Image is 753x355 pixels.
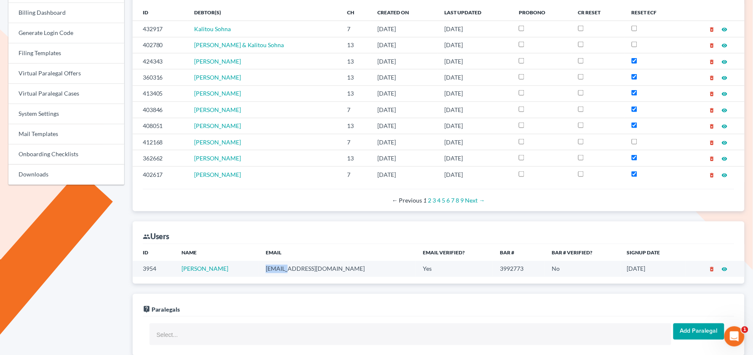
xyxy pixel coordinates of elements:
[194,90,241,97] a: [PERSON_NAME]
[673,323,724,340] input: Add Paralegal
[722,156,728,162] i: visibility
[433,197,436,204] a: Page 3
[194,41,284,48] a: [PERSON_NAME] & Kalitou Sohna
[722,140,728,146] i: visibility
[722,106,728,113] a: visibility
[371,53,438,69] td: [DATE]
[709,41,715,48] a: delete_forever
[133,21,187,37] td: 432917
[8,84,124,104] a: Virtual Paralegal Cases
[371,118,438,134] td: [DATE]
[709,107,715,113] i: delete_forever
[371,134,438,150] td: [DATE]
[438,118,512,134] td: [DATE]
[259,261,416,277] td: [EMAIL_ADDRESS][DOMAIN_NAME]
[722,172,728,178] i: visibility
[722,75,728,81] i: visibility
[194,122,241,129] span: [PERSON_NAME]
[709,140,715,146] i: delete_forever
[194,25,231,32] a: Kalitou Sohna
[742,326,748,333] span: 1
[143,232,170,242] div: Users
[133,134,187,150] td: 412168
[709,43,715,48] i: delete_forever
[722,59,728,65] i: visibility
[143,233,150,241] i: group
[512,4,571,21] th: ProBono
[133,85,187,101] td: 413405
[438,166,512,182] td: [DATE]
[259,244,416,261] th: Email
[340,4,371,21] th: Ch
[722,122,728,129] a: visibility
[461,197,464,204] a: Page 9
[438,197,441,204] a: Page 4
[424,197,427,204] em: Page 1
[340,85,371,101] td: 13
[709,171,715,178] a: delete_forever
[8,23,124,43] a: Generate Login Code
[340,150,371,166] td: 13
[545,244,620,261] th: Bar # Verified?
[722,139,728,146] a: visibility
[709,58,715,65] a: delete_forever
[722,58,728,65] a: visibility
[447,197,450,204] a: Page 6
[709,91,715,97] i: delete_forever
[709,265,715,272] a: delete_forever
[620,244,686,261] th: Signup Date
[8,3,124,23] a: Billing Dashboard
[8,124,124,144] a: Mail Templates
[133,244,175,261] th: ID
[371,166,438,182] td: [DATE]
[371,4,438,21] th: Created On
[722,41,728,48] a: visibility
[194,155,241,162] a: [PERSON_NAME]
[709,74,715,81] a: delete_forever
[340,134,371,150] td: 7
[620,261,686,277] td: [DATE]
[709,156,715,162] i: delete_forever
[438,69,512,85] td: [DATE]
[709,106,715,113] a: delete_forever
[722,265,728,272] a: visibility
[133,118,187,134] td: 408051
[194,106,241,113] a: [PERSON_NAME]
[438,53,512,69] td: [DATE]
[416,261,493,277] td: Yes
[371,150,438,166] td: [DATE]
[416,244,493,261] th: Email Verified?
[194,139,241,146] a: [PERSON_NAME]
[428,197,432,204] a: Page 2
[133,37,187,53] td: 402780
[340,166,371,182] td: 7
[451,197,455,204] a: Page 7
[371,102,438,118] td: [DATE]
[722,107,728,113] i: visibility
[722,155,728,162] a: visibility
[371,21,438,37] td: [DATE]
[340,69,371,85] td: 13
[438,4,512,21] th: Last Updated
[722,25,728,32] a: visibility
[709,90,715,97] a: delete_forever
[194,58,241,65] span: [PERSON_NAME]
[8,43,124,64] a: Filing Templates
[340,102,371,118] td: 7
[438,37,512,53] td: [DATE]
[724,326,745,347] iframe: Intercom live chat
[340,53,371,69] td: 13
[194,74,241,81] span: [PERSON_NAME]
[493,261,545,277] td: 3992773
[182,265,228,272] a: [PERSON_NAME]
[722,90,728,97] a: visibility
[709,122,715,129] a: delete_forever
[438,150,512,166] td: [DATE]
[8,144,124,165] a: Onboarding Checklists
[133,53,187,69] td: 424343
[371,69,438,85] td: [DATE]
